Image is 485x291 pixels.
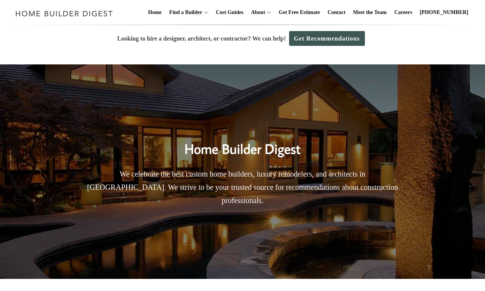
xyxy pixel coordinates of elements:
[81,125,404,159] h2: Home Builder Digest
[417,0,471,25] a: [PHONE_NUMBER]
[289,31,365,46] a: Get Recommendations
[81,167,404,207] p: We celebrate the best custom home builders, luxury remodelers, and architects in [GEOGRAPHIC_DATA...
[350,0,390,25] a: Meet the Team
[248,0,265,25] a: About
[213,0,247,25] a: Cost Guides
[145,0,165,25] a: Home
[12,6,116,21] img: Home Builder Digest
[276,0,323,25] a: Get Free Estimate
[166,0,202,25] a: Find a Builder
[391,0,415,25] a: Careers
[324,0,348,25] a: Contact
